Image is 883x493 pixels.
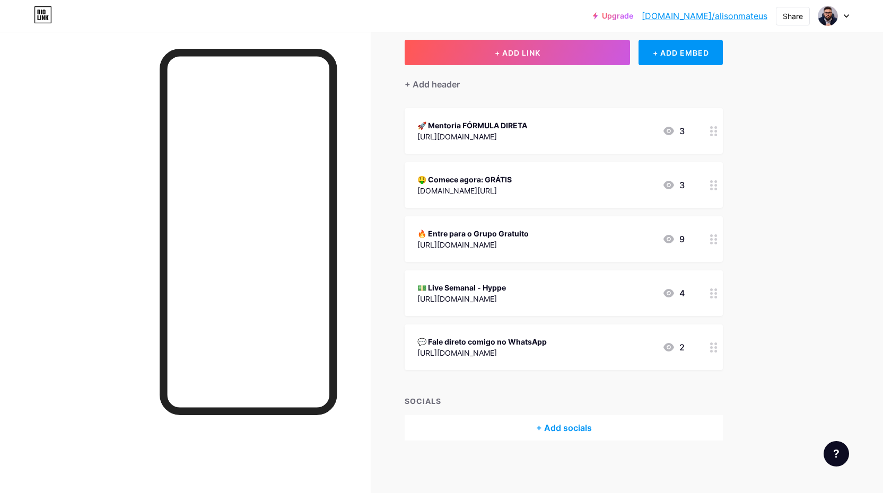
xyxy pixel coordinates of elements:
a: Upgrade [593,12,633,20]
div: 🤑 Comece agora: GRÁTIS [417,174,512,185]
img: alisonmateus [818,6,838,26]
div: [URL][DOMAIN_NAME] [417,293,506,304]
div: 4 [662,287,685,300]
div: [URL][DOMAIN_NAME] [417,131,527,142]
span: + ADD LINK [495,48,540,57]
div: Share [783,11,803,22]
div: [URL][DOMAIN_NAME] [417,239,529,250]
div: 💵 Live Semanal - Hyppe [417,282,506,293]
div: [DOMAIN_NAME][URL] [417,185,512,196]
div: SOCIALS [405,395,723,407]
div: 3 [662,125,685,137]
div: 💬 Fale direto comigo no WhatsApp [417,336,547,347]
div: [URL][DOMAIN_NAME] [417,347,547,358]
div: + Add socials [405,415,723,441]
a: [DOMAIN_NAME]/alisonmateus [642,10,767,22]
div: 🚀 Mentoria FÓRMULA DIRETA [417,120,527,131]
div: 9 [662,233,685,245]
div: 🔥 Entre para o Grupo Gratuito [417,228,529,239]
button: + ADD LINK [405,40,630,65]
div: + Add header [405,78,460,91]
div: 2 [662,341,685,354]
div: 3 [662,179,685,191]
div: + ADD EMBED [639,40,723,65]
